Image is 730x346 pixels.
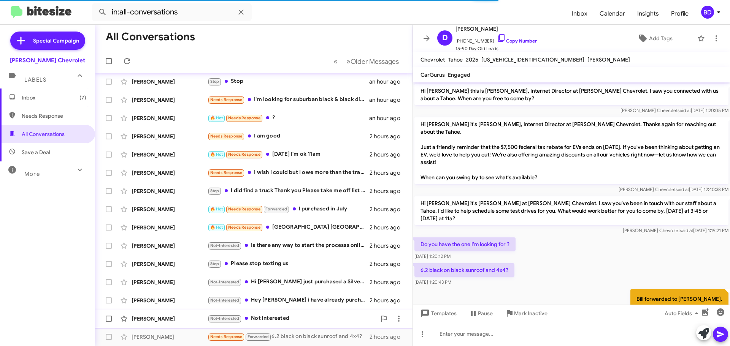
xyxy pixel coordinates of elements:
div: Is there any way to start the processs online? [208,241,370,250]
span: 2025 [466,56,478,63]
a: Special Campaign [10,32,85,50]
span: Auto Fields [665,307,701,320]
span: Inbox [566,3,594,25]
div: an hour ago [369,78,406,85]
button: Previous [329,54,342,69]
div: Stop [208,77,369,86]
div: 2 hours ago [370,133,406,140]
div: Hey [PERSON_NAME] i have already purchased a vehicle no longer in the market thank you though. [208,296,370,305]
span: Chevrolet [421,56,445,63]
div: 2 hours ago [370,242,406,250]
span: [DATE] 1:20:12 PM [414,253,451,259]
span: 🔥 Hot [210,207,223,212]
div: I'm looking for suburban black & black diesel [208,95,369,104]
p: Hi [PERSON_NAME] it's [PERSON_NAME] at [PERSON_NAME] Chevrolet. I saw you've been in touch with o... [414,196,728,225]
span: Needs Response [210,134,243,139]
p: Hi [PERSON_NAME] it's [PERSON_NAME], Internet Director at [PERSON_NAME] Chevrolet. Thanks again f... [414,117,728,184]
span: 🔥 Hot [210,115,223,120]
span: [US_VEHICLE_IDENTIFICATION_NUMBER] [481,56,584,63]
div: [DATE] I'm ok 11am [208,150,370,159]
span: Needs Response [228,225,260,230]
button: Add Tags [616,32,693,45]
button: Next [342,54,403,69]
div: Hi [PERSON_NAME] just purchased a Silverado at another dealership [208,278,370,286]
div: 2 hours ago [370,187,406,195]
span: Needs Response [210,170,243,175]
a: Copy Number [497,38,537,44]
div: [PERSON_NAME] [132,205,208,213]
span: [PERSON_NAME] [587,56,630,63]
div: [PERSON_NAME] [132,315,208,322]
span: [PERSON_NAME] Chevrolet [DATE] 1:20:05 PM [620,107,728,113]
div: I did find a truck Thank you Please take me off list Have a great day [208,186,370,195]
div: I am good [208,132,370,141]
span: Needs Response [210,97,243,102]
div: Please stop texting us [208,259,370,268]
span: Forwarded [246,333,271,341]
span: Tahoe [448,56,463,63]
div: [PERSON_NAME] [132,278,208,286]
span: [DATE] 1:20:43 PM [414,279,451,285]
button: Auto Fields [659,307,707,320]
button: Templates [413,307,463,320]
span: Stop [210,79,219,84]
div: I purchased in July [208,205,370,213]
span: Stop [210,188,219,193]
span: 15-90 Day Old Leads [455,45,537,52]
div: [PERSON_NAME] [132,133,208,140]
div: [PERSON_NAME] [132,151,208,158]
span: Needs Response [228,115,260,120]
span: Labels [24,76,46,83]
span: » [346,57,351,66]
span: [PERSON_NAME] Chevrolet [DATE] 1:19:21 PM [623,228,728,233]
div: 2 hours ago [370,205,406,213]
span: Engaged [448,71,470,78]
div: [PERSON_NAME] Chevrolet [10,57,85,64]
span: Needs Response [210,334,243,339]
p: Hi [PERSON_NAME] this is [PERSON_NAME], Internet Director at [PERSON_NAME] Chevrolet. I saw you c... [414,84,728,105]
input: Search [92,3,252,21]
div: 2 hours ago [370,260,406,268]
span: Templates [419,307,457,320]
div: [PERSON_NAME] [132,224,208,231]
span: Older Messages [351,57,399,66]
div: 6.2 black on black sunroof and 4x4? [208,332,370,341]
p: 6.2 black on black sunroof and 4x4? [414,263,514,277]
span: CarGurus [421,71,445,78]
span: « [333,57,338,66]
span: said at [678,107,691,113]
span: All Conversations [22,130,65,138]
div: BD [701,6,714,19]
div: [PERSON_NAME] [132,96,208,104]
span: Not-Interested [210,243,240,248]
div: 2 hours ago [370,333,406,341]
button: Pause [463,307,499,320]
div: I wish I could but I owe more than the trade in is worth [208,168,370,177]
a: Profile [665,3,695,25]
span: D [442,32,448,44]
span: Forwarded [264,206,289,213]
div: 2 hours ago [370,278,406,286]
div: an hour ago [369,96,406,104]
div: [PERSON_NAME] [132,260,208,268]
div: [PERSON_NAME] [132,242,208,250]
button: Mark Inactive [499,307,554,320]
span: Stop [210,261,219,266]
span: Add Tags [649,32,673,45]
span: 🔥 Hot [210,225,223,230]
span: Needs Response [22,112,86,120]
div: 2 hours ago [370,169,406,177]
span: Needs Response [228,152,260,157]
a: Insights [631,3,665,25]
p: Do you have the one I'm looking for ? [414,237,516,251]
span: Not-Interested [210,316,240,321]
span: Save a Deal [22,149,50,156]
div: [PERSON_NAME] [132,78,208,85]
div: Not interested [208,314,376,323]
span: Not-Interested [210,298,240,303]
a: Calendar [594,3,631,25]
span: said at [676,186,689,192]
